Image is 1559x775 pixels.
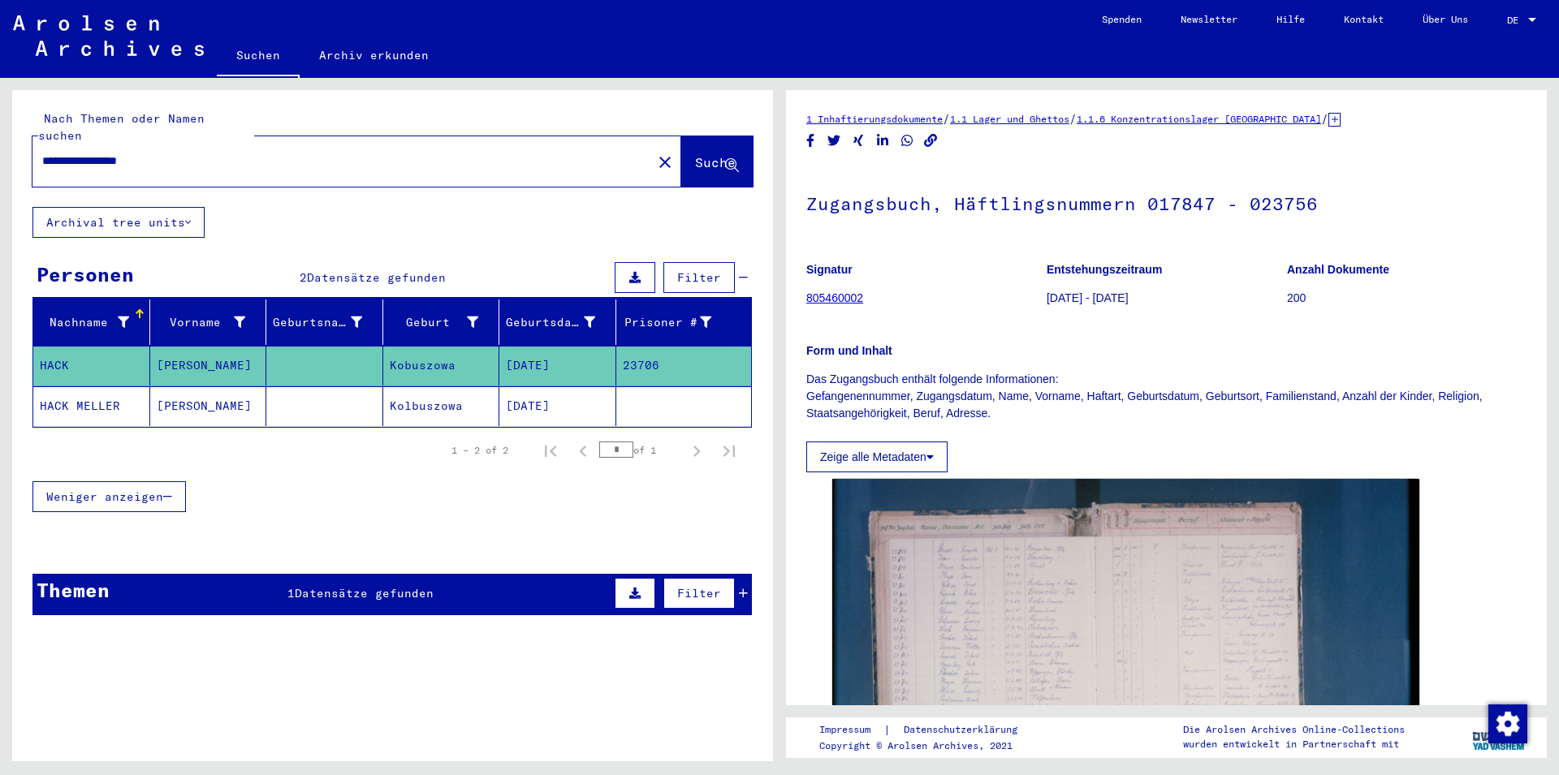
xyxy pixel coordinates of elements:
mat-label: Nach Themen oder Namen suchen [38,111,205,143]
button: Previous page [567,434,599,467]
div: Themen [37,575,110,605]
span: / [1069,111,1077,126]
a: 1.1 Lager und Ghettos [950,113,1069,125]
div: Prisoner # [623,309,732,335]
a: Impressum [819,721,883,738]
span: / [1321,111,1328,126]
mat-icon: close [655,153,675,172]
button: Zeige alle Metadaten [806,441,948,472]
div: Geburt‏ [390,314,479,331]
span: 2 [300,270,307,285]
button: Last page [713,434,745,467]
mat-header-cell: Nachname [33,299,150,345]
a: 805460002 [806,291,863,304]
a: 1.1.6 Konzentrationslager [GEOGRAPHIC_DATA] [1077,113,1321,125]
button: Archival tree units [32,207,205,238]
span: Datensätze gefunden [295,586,434,601]
a: Suchen [217,36,300,78]
b: Anzahl Dokumente [1287,263,1389,276]
img: Arolsen_neg.svg [13,15,204,56]
mat-header-cell: Vorname [150,299,267,345]
p: Das Zugangsbuch enthält folgende Informationen: Gefangenennummer, Zugangsdatum, Name, Vorname, Ha... [806,371,1527,422]
div: Geburt‏ [390,309,499,335]
div: of 1 [599,442,680,458]
img: Zustimmung ändern [1488,704,1527,743]
b: Entstehungszeitraum [1047,263,1162,276]
button: Copy link [922,131,939,151]
div: Geburtsname [273,314,362,331]
div: 1 – 2 of 2 [451,443,508,458]
b: Form und Inhalt [806,344,892,357]
mat-cell: Kobuszowa [383,346,500,385]
p: [DATE] - [DATE] [1047,290,1286,307]
div: | [819,721,1037,738]
a: Datenschutzerklärung [891,721,1037,738]
p: Copyright © Arolsen Archives, 2021 [819,738,1037,753]
mat-cell: Kolbuszowa [383,386,500,426]
button: Filter [663,578,735,609]
button: First page [534,434,567,467]
mat-cell: [DATE] [499,346,616,385]
div: Personen [37,260,134,289]
span: Datensätze gefunden [307,270,446,285]
b: Signatur [806,263,853,276]
div: Vorname [157,314,246,331]
div: Nachname [40,309,149,335]
span: 1 [287,586,295,601]
button: Clear [649,145,681,178]
div: Geburtsdatum [506,314,595,331]
button: Share on Twitter [826,131,843,151]
button: Suche [681,136,753,187]
span: DE [1507,15,1525,26]
mat-cell: 23706 [616,346,752,385]
div: Vorname [157,309,266,335]
mat-header-cell: Prisoner # [616,299,752,345]
mat-cell: HACK [33,346,150,385]
div: Geburtsname [273,309,382,335]
div: Geburtsdatum [506,309,615,335]
button: Share on WhatsApp [899,131,916,151]
mat-header-cell: Geburtsdatum [499,299,616,345]
span: / [943,111,950,126]
a: 1 Inhaftierungsdokumente [806,113,943,125]
mat-header-cell: Geburt‏ [383,299,500,345]
h1: Zugangsbuch, Häftlingsnummern 017847 - 023756 [806,166,1527,238]
span: Filter [677,586,721,601]
span: Filter [677,270,721,285]
span: Weniger anzeigen [46,489,163,504]
button: Share on Facebook [802,131,819,151]
p: wurden entwickelt in Partnerschaft mit [1183,737,1405,751]
mat-header-cell: Geburtsname [266,299,383,345]
a: Archiv erkunden [300,36,448,75]
button: Share on Xing [850,131,867,151]
img: yv_logo.png [1469,717,1530,757]
button: Share on LinkedIn [875,131,892,151]
div: Nachname [40,314,129,331]
button: Next page [680,434,713,467]
mat-cell: [DATE] [499,386,616,426]
span: Suche [695,154,736,170]
div: Prisoner # [623,314,712,331]
button: Weniger anzeigen [32,481,186,512]
mat-cell: HACK MELLER [33,386,150,426]
mat-cell: [PERSON_NAME] [150,386,267,426]
button: Filter [663,262,735,293]
p: 200 [1287,290,1527,307]
p: Die Arolsen Archives Online-Collections [1183,722,1405,737]
mat-cell: [PERSON_NAME] [150,346,267,385]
